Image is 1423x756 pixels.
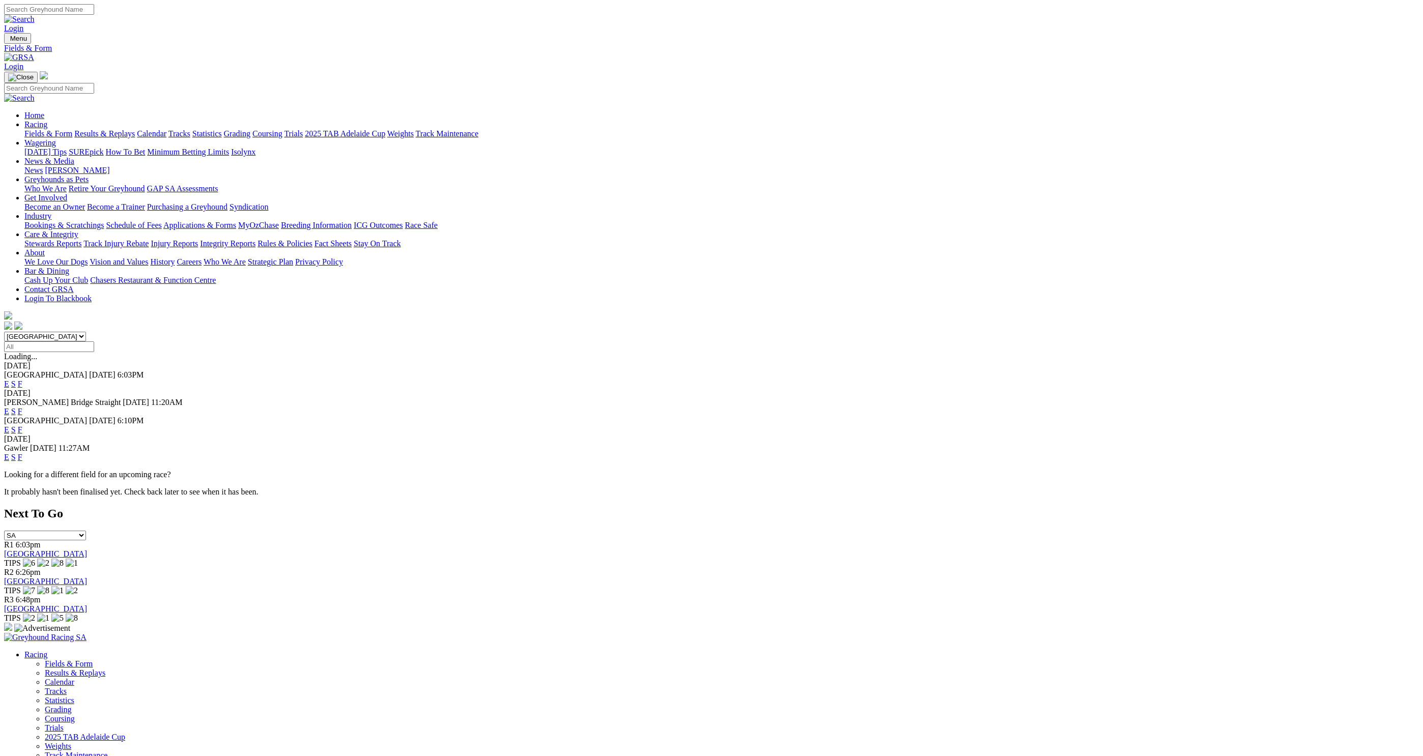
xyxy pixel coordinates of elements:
a: F [18,407,22,416]
a: Cash Up Your Club [24,276,88,284]
span: 11:27AM [59,444,90,452]
a: Integrity Reports [200,239,255,248]
a: Calendar [45,678,74,686]
a: Statistics [192,129,222,138]
div: Industry [24,221,1419,230]
a: Breeding Information [281,221,352,229]
a: Race Safe [405,221,437,229]
a: Tracks [45,687,67,695]
span: TIPS [4,559,21,567]
a: Applications & Forms [163,221,236,229]
img: 8 [37,586,49,595]
img: Close [8,73,34,81]
a: Grading [224,129,250,138]
a: S [11,407,16,416]
a: F [18,425,22,434]
img: 8 [51,559,64,568]
a: Login To Blackbook [24,294,92,303]
a: Get Involved [24,193,67,202]
a: How To Bet [106,148,146,156]
span: 6:48pm [16,595,41,604]
a: Care & Integrity [24,230,78,239]
a: F [18,453,22,461]
a: S [11,380,16,388]
a: Login [4,24,23,33]
span: 6:10PM [118,416,144,425]
a: Bookings & Scratchings [24,221,104,229]
a: S [11,453,16,461]
a: Racing [24,120,47,129]
span: R1 [4,540,14,549]
input: Search [4,4,94,15]
img: Search [4,15,35,24]
a: Careers [177,257,202,266]
img: 8 [66,614,78,623]
a: News [24,166,43,175]
a: Results & Replays [74,129,135,138]
a: Login [4,62,23,71]
a: News & Media [24,157,74,165]
div: About [24,257,1419,267]
a: Isolynx [231,148,255,156]
div: [DATE] [4,361,1419,370]
img: 5 [51,614,64,623]
span: [PERSON_NAME] Bridge Straight [4,398,121,406]
a: S [11,425,16,434]
img: 2 [66,586,78,595]
a: Greyhounds as Pets [24,175,89,184]
a: Rules & Policies [258,239,312,248]
span: Menu [10,35,27,42]
a: Schedule of Fees [106,221,161,229]
div: [DATE] [4,434,1419,444]
a: Stewards Reports [24,239,81,248]
a: [GEOGRAPHIC_DATA] [4,577,87,586]
span: [DATE] [89,370,116,379]
a: E [4,380,9,388]
a: Coursing [252,129,282,138]
p: Looking for a different field for an upcoming race? [4,470,1419,479]
a: Stay On Track [354,239,401,248]
div: Get Involved [24,202,1419,212]
span: 6:26pm [16,568,41,576]
div: Greyhounds as Pets [24,184,1419,193]
span: [DATE] [123,398,149,406]
a: 2025 TAB Adelaide Cup [305,129,385,138]
span: [DATE] [89,416,116,425]
a: Fact Sheets [315,239,352,248]
a: Track Injury Rebate [83,239,149,248]
div: Bar & Dining [24,276,1419,285]
a: GAP SA Assessments [147,184,218,193]
div: [DATE] [4,389,1419,398]
a: Fields & Form [45,659,93,668]
input: Search [4,83,94,94]
a: Who We Are [204,257,246,266]
div: Racing [24,129,1419,138]
a: Privacy Policy [295,257,343,266]
a: ICG Outcomes [354,221,403,229]
input: Select date [4,341,94,352]
a: Industry [24,212,51,220]
a: Syndication [230,202,268,211]
a: Trials [45,723,64,732]
span: TIPS [4,586,21,595]
span: Loading... [4,352,37,361]
img: 1 [37,614,49,623]
a: Calendar [137,129,166,138]
a: Injury Reports [151,239,198,248]
a: Track Maintenance [416,129,478,138]
a: Statistics [45,696,74,705]
img: 2 [37,559,49,568]
span: [GEOGRAPHIC_DATA] [4,370,87,379]
span: 6:03pm [16,540,41,549]
a: F [18,380,22,388]
img: Search [4,94,35,103]
a: [GEOGRAPHIC_DATA] [4,549,87,558]
img: 6 [23,559,35,568]
a: Fields & Form [4,44,1419,53]
span: 11:20AM [151,398,183,406]
a: Tracks [168,129,190,138]
a: Fields & Form [24,129,72,138]
a: Purchasing a Greyhound [147,202,227,211]
a: E [4,425,9,434]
